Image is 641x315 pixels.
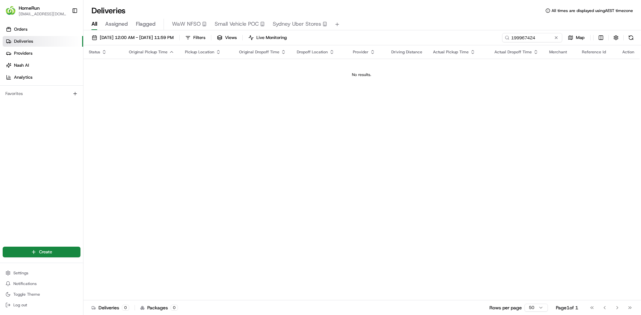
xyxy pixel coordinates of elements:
span: Assigned [105,20,128,28]
button: Log out [3,300,80,310]
div: No results. [86,72,637,77]
span: Sydney Uber Stores [273,20,321,28]
div: Action [622,49,634,55]
span: Live Monitoring [256,35,287,41]
button: [EMAIL_ADDRESS][DOMAIN_NAME] [19,11,66,17]
button: Settings [3,268,80,278]
div: 0 [122,305,129,311]
span: Map [576,35,585,41]
a: Nash AI [3,60,83,71]
span: Actual Dropoff Time [494,49,532,55]
div: Deliveries [91,304,129,311]
img: HomeRun [5,5,16,16]
span: Deliveries [14,38,33,44]
span: WaW NFSO [172,20,201,28]
span: Original Pickup Time [129,49,168,55]
span: Analytics [14,74,32,80]
span: Toggle Theme [13,292,40,297]
div: Packages [140,304,178,311]
button: Refresh [626,33,636,42]
span: [DATE] 12:00 AM - [DATE] 11:59 PM [100,35,174,41]
div: Favorites [3,88,80,99]
button: HomeRunHomeRun[EMAIL_ADDRESS][DOMAIN_NAME] [3,3,69,19]
button: Filters [182,33,208,42]
h1: Deliveries [91,5,126,16]
a: Orders [3,24,83,35]
div: 0 [171,305,178,311]
span: Settings [13,270,28,276]
span: All times are displayed using AEST timezone [552,8,633,13]
span: Flagged [136,20,156,28]
span: Reference Id [582,49,606,55]
p: Rows per page [489,304,522,311]
button: HomeRun [19,5,40,11]
span: Dropoff Location [297,49,328,55]
div: Page 1 of 1 [556,304,578,311]
span: Small Vehicle POC [215,20,259,28]
button: Notifications [3,279,80,288]
button: Views [214,33,240,42]
span: Views [225,35,237,41]
button: Live Monitoring [245,33,290,42]
span: Providers [14,50,32,56]
span: Log out [13,302,27,308]
button: Map [565,33,588,42]
span: Actual Pickup Time [433,49,469,55]
span: Orders [14,26,27,32]
span: Create [39,249,52,255]
span: Filters [193,35,205,41]
span: Notifications [13,281,37,286]
span: All [91,20,97,28]
button: Toggle Theme [3,290,80,299]
span: Original Dropoff Time [239,49,279,55]
span: Merchant [549,49,567,55]
a: Providers [3,48,83,59]
span: Driving Distance [391,49,422,55]
span: Nash AI [14,62,29,68]
span: Provider [353,49,369,55]
span: Status [89,49,100,55]
input: Type to search [502,33,562,42]
a: Analytics [3,72,83,83]
span: Pickup Location [185,49,214,55]
button: Create [3,247,80,257]
a: Deliveries [3,36,83,47]
button: [DATE] 12:00 AM - [DATE] 11:59 PM [89,33,177,42]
